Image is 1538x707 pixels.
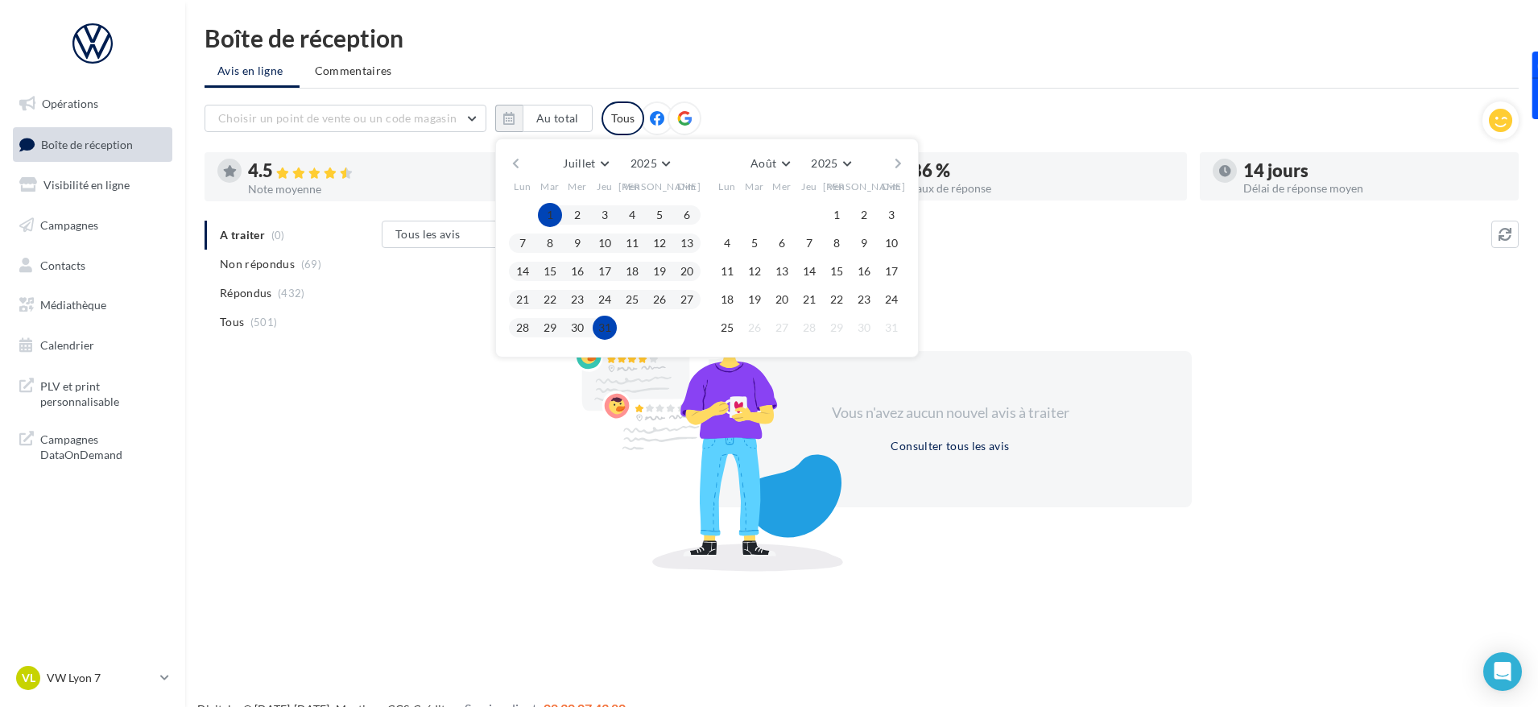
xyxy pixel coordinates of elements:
[565,316,589,340] button: 30
[620,287,644,312] button: 25
[715,316,739,340] button: 25
[770,231,794,255] button: 6
[40,428,166,463] span: Campagnes DataOnDemand
[593,287,617,312] button: 24
[825,287,849,312] button: 22
[770,316,794,340] button: 27
[514,180,531,193] span: Lun
[565,231,589,255] button: 9
[618,180,701,193] span: [PERSON_NAME]
[511,259,535,283] button: 14
[715,231,739,255] button: 4
[772,180,792,193] span: Mer
[495,105,593,132] button: Au total
[879,203,903,227] button: 3
[10,127,176,162] a: Boîte de réception
[538,231,562,255] button: 8
[220,285,272,301] span: Répondus
[13,663,172,693] a: VL VW Lyon 7
[10,209,176,242] a: Campagnes
[620,203,644,227] button: 4
[593,259,617,283] button: 17
[647,287,672,312] button: 26
[852,287,876,312] button: 23
[882,180,901,193] span: Dim
[647,259,672,283] button: 19
[825,203,849,227] button: 1
[811,156,837,170] span: 2025
[1483,652,1522,691] div: Open Intercom Messenger
[511,231,535,255] button: 7
[801,180,817,193] span: Jeu
[597,180,613,193] span: Jeu
[565,287,589,312] button: 23
[715,287,739,312] button: 18
[538,203,562,227] button: 1
[852,203,876,227] button: 2
[593,316,617,340] button: 31
[10,329,176,362] a: Calendrier
[825,231,849,255] button: 8
[797,316,821,340] button: 28
[825,259,849,283] button: 15
[593,203,617,227] button: 3
[40,338,94,352] span: Calendrier
[742,316,767,340] button: 26
[523,105,593,132] button: Au total
[538,259,562,283] button: 15
[47,670,154,686] p: VW Lyon 7
[568,180,587,193] span: Mer
[40,375,166,410] span: PLV et print personnalisable
[602,101,644,135] div: Tous
[742,259,767,283] button: 12
[852,316,876,340] button: 30
[42,97,98,110] span: Opérations
[675,231,699,255] button: 13
[804,152,857,175] button: 2025
[315,63,392,79] span: Commentaires
[10,288,176,322] a: Médiathèque
[797,231,821,255] button: 7
[278,287,305,300] span: (432)
[675,259,699,283] button: 20
[825,316,849,340] button: 29
[22,670,35,686] span: VL
[556,152,614,175] button: Juillet
[565,259,589,283] button: 16
[41,137,133,151] span: Boîte de réception
[250,316,278,329] span: (501)
[744,152,796,175] button: Août
[220,314,244,330] span: Tous
[797,259,821,283] button: 14
[563,156,595,170] span: Juillet
[620,259,644,283] button: 18
[301,258,321,271] span: (69)
[884,436,1015,456] button: Consulter tous les avis
[248,162,511,180] div: 4.5
[879,316,903,340] button: 31
[770,287,794,312] button: 20
[620,231,644,255] button: 11
[647,203,672,227] button: 5
[10,87,176,121] a: Opérations
[715,259,739,283] button: 11
[675,203,699,227] button: 6
[624,152,676,175] button: 2025
[538,316,562,340] button: 29
[395,227,461,241] span: Tous les avis
[742,287,767,312] button: 19
[511,316,535,340] button: 28
[647,231,672,255] button: 12
[43,178,130,192] span: Visibilité en ligne
[750,156,776,170] span: Août
[382,221,543,248] button: Tous les avis
[565,203,589,227] button: 2
[538,287,562,312] button: 22
[205,105,486,132] button: Choisir un point de vente ou un code magasin
[10,249,176,283] a: Contacts
[912,183,1174,194] div: Taux de réponse
[823,180,906,193] span: [PERSON_NAME]
[630,156,657,170] span: 2025
[40,258,85,271] span: Contacts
